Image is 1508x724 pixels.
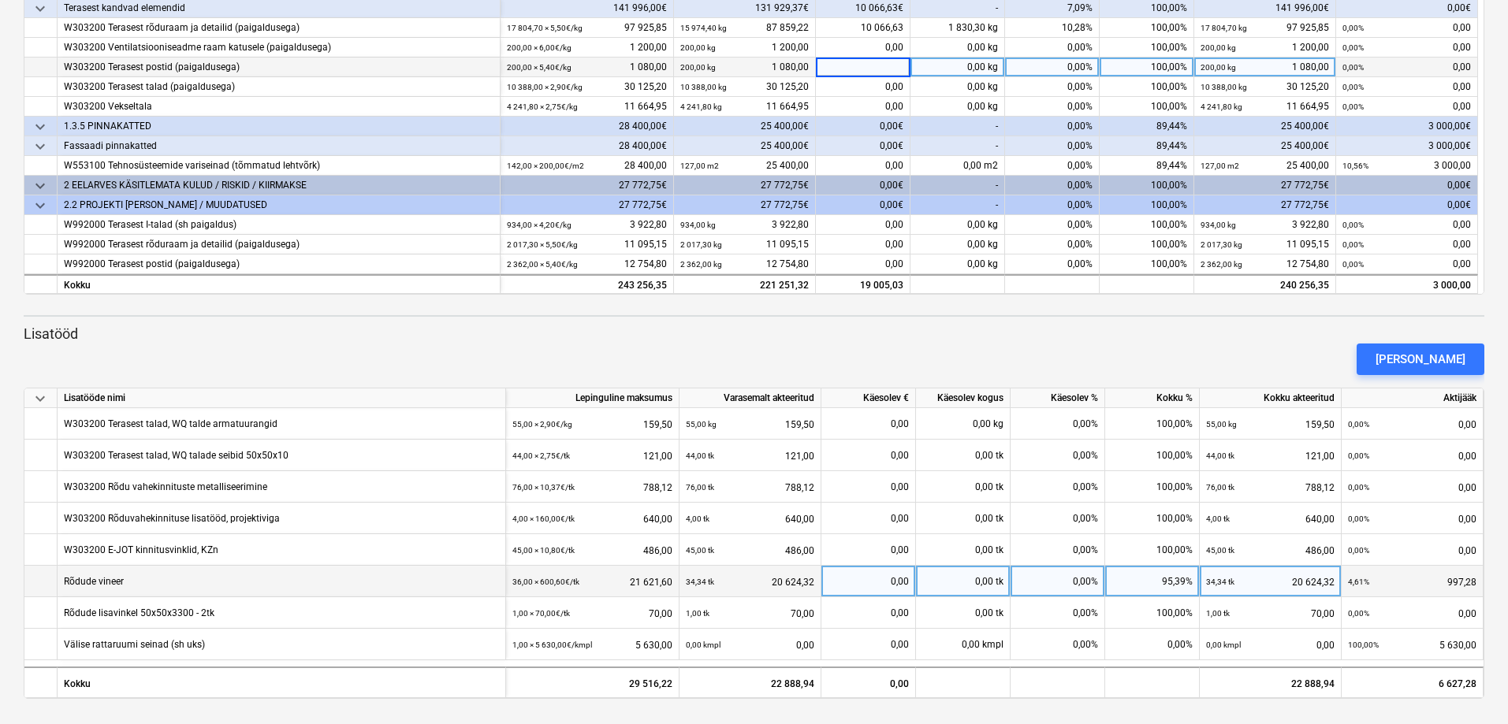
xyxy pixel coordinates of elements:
div: 1 080,00 [680,58,809,77]
div: W992000 Terasest I-talad (sh paigaldus) [64,215,493,235]
small: 44,00 tk [1206,451,1234,460]
div: Aktijääk [1342,388,1484,408]
div: 3 922,80 [1201,215,1329,235]
small: 0,00% [1348,546,1369,555]
div: 11 095,15 [507,235,667,254]
div: 0,00% [1005,156,1100,176]
div: 0,00 [828,471,909,503]
div: 0,00 [1348,597,1476,629]
small: 17 804,70 × 5,50€ / kg [507,24,583,32]
small: 0,00% [1342,221,1364,229]
div: 159,50 [686,408,814,440]
div: 10 066,63 [816,18,910,38]
small: 200,00 kg [1201,63,1236,72]
div: 0,00 tk [916,597,1011,629]
small: 0,00% [1342,83,1364,91]
small: 0,00 kmpl [1206,640,1241,649]
div: 100,00% [1100,38,1194,58]
div: 1 080,00 [1201,58,1329,77]
div: 0,00 [816,156,910,176]
div: 0,00% [1005,117,1100,136]
small: 2 017,30 kg [680,240,722,249]
div: 0,00 [816,77,910,97]
small: 4 241,80 × 2,75€ / kg [507,102,578,111]
div: 0,00€ [816,117,910,136]
small: 0,00% [1348,483,1369,492]
div: 0,00€ [816,136,910,156]
small: 76,00 tk [686,483,714,492]
div: 95,39% [1105,566,1200,597]
div: - [910,117,1005,136]
div: 12 754,80 [507,254,667,274]
div: 1.3.5 PINNAKATTED [64,117,493,136]
div: 0,00% [1005,136,1100,156]
div: 240 256,35 [1194,274,1336,294]
div: 0,00 [816,215,910,235]
div: 0,00 kg [910,58,1005,77]
div: W992000 Terasest rõduraam ja detailid (paigaldusega) [64,235,493,254]
div: 19 005,03 [816,274,910,294]
div: 0,00€ [816,176,910,195]
div: 640,00 [512,503,672,535]
small: 934,00 kg [680,221,716,229]
div: 0,00 [1348,471,1476,503]
div: 0,00 [1348,408,1476,440]
small: 0,00% [1348,451,1369,460]
div: 0,00 m2 [910,156,1005,176]
div: W303200 Terasest talad, WQ talde armatuurangid [64,408,277,439]
small: 200,00 kg [680,43,716,52]
div: 0,00% [1011,503,1105,534]
div: 89,44% [1100,117,1194,136]
div: 28 400,00 [507,156,667,176]
small: 10 388,00 kg [1201,83,1247,91]
div: 221 251,32 [680,276,809,295]
div: 0,00% [1011,408,1105,440]
div: 0,00% [1005,97,1100,117]
div: 11 664,95 [680,97,809,117]
div: 0,00 [816,254,910,274]
small: 55,00 kg [686,420,717,429]
div: 0,00 [1348,503,1476,535]
div: 0,00 tk [916,471,1011,503]
div: 3 000,00 [1342,276,1471,295]
div: 22 888,94 [680,666,821,698]
div: 27 772,75€ [674,195,816,215]
div: 3 000,00€ [1336,117,1478,136]
div: 11 664,95 [507,97,667,117]
div: 2.2 PROJEKTI [PERSON_NAME] / MUUDATUSED [64,195,493,215]
div: 0,00 tk [916,566,1011,597]
p: Lisatööd [24,325,1484,343]
div: Rõdude vineer [64,566,124,596]
div: 30 125,20 [1201,77,1329,97]
div: 640,00 [1206,503,1335,535]
div: 640,00 [686,503,814,535]
div: 121,00 [512,440,672,472]
small: 10 388,00 × 2,90€ / kg [507,83,583,91]
div: 100,00% [1105,471,1200,503]
div: 10,28% [1005,18,1100,38]
div: 0,00 kg [910,235,1005,254]
small: 100,00% [1348,640,1379,649]
div: 0,00% [1011,597,1105,629]
div: 0,00% [1005,254,1100,274]
small: 0,00% [1342,102,1364,111]
div: 0,00 kg [910,77,1005,97]
div: 100,00% [1100,235,1194,254]
div: 27 772,75€ [674,176,816,195]
div: 0,00 [1342,58,1471,77]
small: 45,00 tk [1206,546,1234,555]
div: 3 922,80 [680,215,809,235]
div: Lepinguline maksumus [506,388,680,408]
div: Käesolev % [1011,388,1105,408]
div: 0,00 [1342,235,1471,254]
div: 0,00 [816,38,910,58]
div: W303200 E-JOT kinnitusvinklid, KZn [64,534,218,565]
div: 0,00 [1342,18,1471,38]
div: 0,00 kmpl [916,629,1011,660]
small: 36,00 × 600,60€ / tk [512,577,579,586]
div: 0,00 kg [910,97,1005,117]
small: 0,00% [1348,420,1369,429]
div: 788,12 [1206,471,1335,503]
span: keyboard_arrow_down [31,196,50,215]
div: 0,00 [1348,534,1476,566]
